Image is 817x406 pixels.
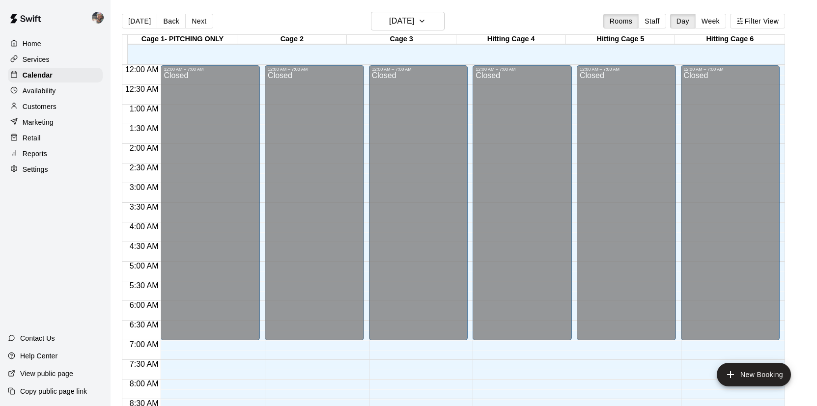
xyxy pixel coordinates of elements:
span: 12:00 AM [123,65,161,74]
a: Customers [8,99,103,114]
div: 12:00 AM – 7:00 AM: Closed [473,65,572,340]
div: Closed [684,72,777,344]
div: 12:00 AM – 7:00 AM [684,67,777,72]
span: 3:30 AM [127,203,161,211]
p: Marketing [23,117,54,127]
p: Customers [23,102,56,111]
span: 2:00 AM [127,144,161,152]
button: Staff [638,14,666,28]
div: 12:00 AM – 7:00 AM: Closed [577,65,676,340]
span: 4:30 AM [127,242,161,250]
div: 12:00 AM – 7:00 AM [476,67,569,72]
div: Hitting Cage 4 [456,35,566,44]
a: Home [8,36,103,51]
span: 6:30 AM [127,321,161,329]
div: Closed [476,72,569,344]
div: Closed [164,72,257,344]
p: View public page [20,369,73,379]
span: 4:00 AM [127,222,161,231]
p: Contact Us [20,333,55,343]
p: Help Center [20,351,57,361]
span: 2:30 AM [127,163,161,172]
button: [DATE] [122,14,157,28]
div: Hitting Cage 6 [675,35,785,44]
div: 12:00 AM – 7:00 AM: Closed [161,65,260,340]
p: Home [23,39,41,49]
a: Marketing [8,115,103,130]
p: Calendar [23,70,53,80]
a: Services [8,52,103,67]
a: Calendar [8,68,103,82]
div: Hitting Cage 5 [566,35,676,44]
p: Copy public page link [20,386,87,396]
p: Retail [23,133,41,143]
div: Closed [580,72,673,344]
span: 1:00 AM [127,105,161,113]
button: Filter View [730,14,785,28]
a: Retail [8,131,103,145]
span: 1:30 AM [127,124,161,133]
div: 12:00 AM – 7:00 AM: Closed [681,65,780,340]
button: Back [157,14,186,28]
button: [DATE] [371,12,445,30]
span: 3:00 AM [127,183,161,191]
button: add [717,363,791,386]
span: 5:00 AM [127,262,161,270]
div: 12:00 AM – 7:00 AM [164,67,257,72]
button: Week [695,14,726,28]
div: 12:00 AM – 7:00 AM [268,67,361,72]
span: 7:30 AM [127,360,161,368]
div: Cage 1- PITCHING ONLY [128,35,237,44]
div: Closed [268,72,361,344]
span: 6:00 AM [127,301,161,309]
div: 12:00 AM – 7:00 AM: Closed [369,65,468,340]
button: Day [670,14,696,28]
div: 12:00 AM – 7:00 AM: Closed [265,65,364,340]
div: 12:00 AM – 7:00 AM [580,67,673,72]
div: Cage 2 [237,35,347,44]
span: 5:30 AM [127,281,161,290]
a: Availability [8,83,103,98]
div: Closed [372,72,465,344]
span: 7:00 AM [127,340,161,349]
a: Reports [8,146,103,161]
p: Availability [23,86,56,96]
button: Rooms [603,14,639,28]
img: Trent Hadley [92,12,104,24]
a: Settings [8,162,103,177]
div: Cage 3 [347,35,456,44]
button: Next [185,14,213,28]
div: 12:00 AM – 7:00 AM [372,67,465,72]
h6: [DATE] [389,14,414,28]
div: Trent Hadley [90,8,111,27]
span: 8:00 AM [127,379,161,388]
span: 12:30 AM [123,85,161,93]
p: Reports [23,149,47,159]
p: Settings [23,164,48,174]
p: Services [23,54,50,64]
